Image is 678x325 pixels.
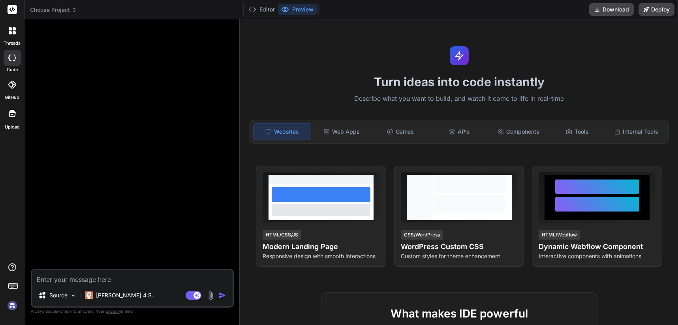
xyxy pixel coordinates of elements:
[6,299,19,312] img: signin
[31,308,234,315] p: Always double-check its answers. Your in Bind
[539,252,655,260] p: Interactive components with animations
[5,124,20,130] label: Upload
[5,94,19,101] label: GitHub
[49,291,68,299] p: Source
[334,305,584,322] h2: What makes IDE powerful
[589,3,634,16] button: Download
[245,94,673,104] p: Describe what you want to build, and watch it come to life in real-time
[548,123,606,140] div: Tools
[4,40,21,47] label: threads
[263,241,379,252] h4: Modern Landing Page
[401,252,518,260] p: Custom styles for theme enhancement
[106,309,120,314] span: privacy
[245,75,673,89] h1: Turn ideas into code instantly
[639,3,674,16] button: Deploy
[70,292,77,299] img: Pick Models
[7,66,18,73] label: code
[401,241,518,252] h4: WordPress Custom CSS
[313,123,370,140] div: Web Apps
[278,4,317,15] button: Preview
[245,4,278,15] button: Editor
[206,291,215,300] img: attachment
[96,291,155,299] p: [PERSON_NAME] 4 S..
[401,230,443,240] div: CSS/WordPress
[372,123,429,140] div: Games
[30,6,77,14] span: Choose Project
[263,252,379,260] p: Responsive design with smooth interactions
[490,123,547,140] div: Components
[539,241,655,252] h4: Dynamic Webflow Component
[263,230,301,240] div: HTML/CSS/JS
[431,123,488,140] div: APIs
[85,291,93,299] img: Claude 4 Sonnet
[539,230,580,240] div: HTML/Webflow
[253,123,311,140] div: Websites
[608,123,665,140] div: Internal Tools
[218,291,226,299] img: icon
